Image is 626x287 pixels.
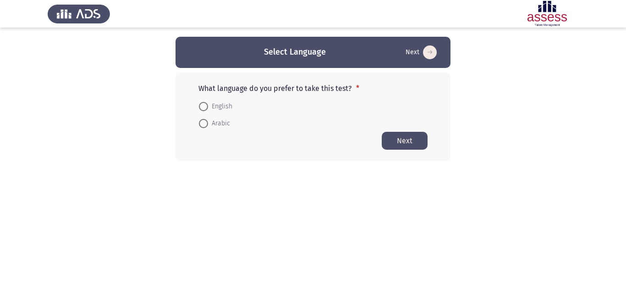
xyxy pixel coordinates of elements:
[382,132,428,150] button: Start assessment
[403,45,439,60] button: Start assessment
[516,1,578,27] img: Assessment logo of Development Assessment R1 (EN/AR)
[48,1,110,27] img: Assess Talent Management logo
[264,46,326,58] h3: Select Language
[198,84,428,93] p: What language do you prefer to take this test?
[208,118,230,129] span: Arabic
[208,101,232,112] span: English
